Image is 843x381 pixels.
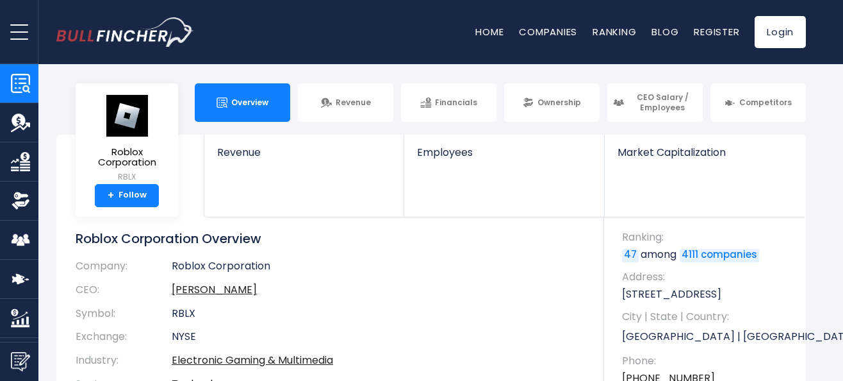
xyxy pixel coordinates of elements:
a: Overview [195,83,290,122]
a: 47 [622,249,639,262]
span: Overview [231,97,268,108]
a: Revenue [298,83,393,122]
a: Roblox Corporation RBLX [85,94,168,184]
span: Phone: [622,354,793,368]
span: CEO Salary / Employees [628,92,697,112]
td: Roblox Corporation [172,260,585,278]
td: RBLX [172,302,585,326]
a: CEO Salary / Employees [607,83,703,122]
th: Company: [76,260,172,278]
a: Ownership [504,83,600,122]
p: [GEOGRAPHIC_DATA] | [GEOGRAPHIC_DATA] | US [622,327,793,346]
span: Ranking: [622,230,793,244]
span: Competitors [739,97,792,108]
img: bullfincher logo [56,17,194,47]
a: Home [475,25,503,38]
a: Companies [519,25,577,38]
small: RBLX [86,171,168,183]
span: Revenue [336,97,371,108]
h1: Roblox Corporation Overview [76,230,585,247]
a: Employees [404,135,603,180]
a: Go to homepage [56,17,194,47]
a: Market Capitalization [605,135,805,180]
span: Address: [622,270,793,284]
span: Roblox Corporation [86,147,168,168]
a: Electronic Gaming & Multimedia [172,353,333,368]
span: City | State | Country: [622,310,793,324]
img: Ownership [11,191,30,210]
p: among [622,248,793,262]
a: Revenue [204,135,404,180]
th: CEO: [76,278,172,302]
a: Register [694,25,739,38]
a: Financials [401,83,496,122]
a: Login [755,16,806,48]
span: Financials [435,97,477,108]
strong: + [108,190,114,201]
td: NYSE [172,325,585,349]
th: Industry: [76,349,172,373]
th: Symbol: [76,302,172,326]
a: 4111 companies [680,249,759,262]
th: Exchange: [76,325,172,349]
a: Blog [651,25,678,38]
a: +Follow [95,184,159,207]
span: Revenue [217,146,391,158]
span: Employees [417,146,591,158]
a: Competitors [710,83,806,122]
p: [STREET_ADDRESS] [622,287,793,301]
span: Ownership [537,97,581,108]
a: Ranking [593,25,636,38]
a: ceo [172,282,257,297]
span: Market Capitalization [618,146,792,158]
